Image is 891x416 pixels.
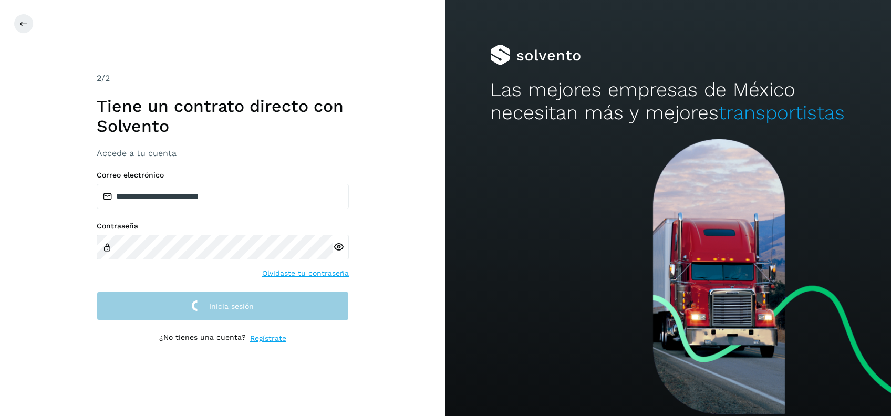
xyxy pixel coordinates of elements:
h1: Tiene un contrato directo con Solvento [97,96,349,137]
label: Correo electrónico [97,171,349,180]
span: 2 [97,73,101,83]
label: Contraseña [97,222,349,231]
span: Inicia sesión [209,303,254,310]
a: Olvidaste tu contraseña [262,268,349,279]
span: transportistas [719,101,845,124]
h3: Accede a tu cuenta [97,148,349,158]
a: Regístrate [250,333,286,344]
h2: Las mejores empresas de México necesitan más y mejores [490,78,846,125]
button: Inicia sesión [97,292,349,320]
p: ¿No tienes una cuenta? [159,333,246,344]
div: /2 [97,72,349,85]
